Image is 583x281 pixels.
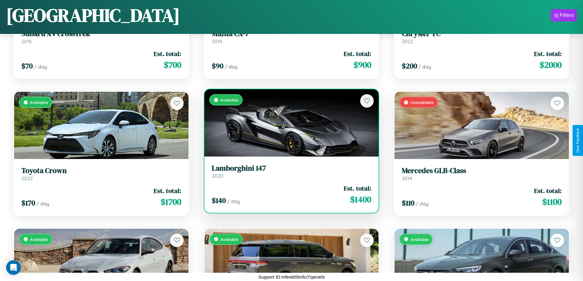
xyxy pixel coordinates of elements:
[220,97,238,102] span: Available
[551,9,577,21] button: Filters
[416,201,428,207] span: / day
[212,29,372,44] a: Mazda CX-72014
[410,237,428,242] span: Available
[30,237,48,242] span: Available
[220,237,238,242] span: Available
[212,61,223,71] span: $ 90
[21,29,181,38] h3: Subaru XV CrossTrek
[212,38,222,44] span: 2014
[212,164,372,173] h3: Lamborghini 147
[21,175,33,181] span: 2022
[402,166,562,181] a: Mercedes GLB-Class2014
[227,198,240,204] span: / day
[21,29,181,44] a: Subaru XV CrossTrek2016
[402,29,562,44] a: Chrysler TC2022
[36,201,49,207] span: / day
[6,260,21,275] div: Open Intercom Messenger
[161,196,181,208] span: $ 1700
[21,38,32,44] span: 2016
[344,184,371,193] span: Est. total:
[154,49,181,58] span: Est. total:
[350,193,371,205] span: $ 1400
[212,29,372,38] h3: Mazda CX-7
[164,59,181,71] span: $ 700
[534,186,562,195] span: Est. total:
[212,195,226,205] span: $ 140
[34,64,47,70] span: / day
[212,173,223,179] span: 2020
[418,64,431,70] span: / day
[402,29,562,38] h3: Chrysler TC
[540,59,562,71] span: $ 2000
[402,61,417,71] span: $ 200
[212,164,372,179] a: Lamborghini 1472020
[344,49,371,58] span: Est. total:
[410,100,434,105] span: Unavailable
[560,12,574,18] div: Filters
[353,59,371,71] span: $ 900
[402,198,414,208] span: $ 110
[21,166,181,181] a: Toyota Crown2022
[576,128,580,153] div: Give Feedback
[534,49,562,58] span: Est. total:
[258,273,325,281] p: Support ID: mfewb5br8ci7qaniebi
[21,166,181,175] h3: Toyota Crown
[402,175,412,181] span: 2014
[225,64,237,70] span: / day
[6,3,180,28] h1: [GEOGRAPHIC_DATA]
[542,196,562,208] span: $ 1100
[154,186,181,195] span: Est. total:
[21,198,35,208] span: $ 170
[21,61,33,71] span: $ 70
[30,100,48,105] span: Available
[402,166,562,175] h3: Mercedes GLB-Class
[402,38,413,44] span: 2022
